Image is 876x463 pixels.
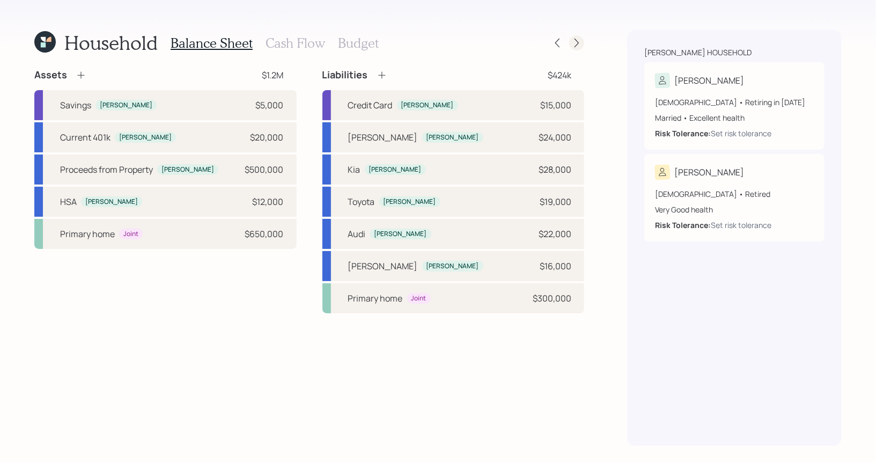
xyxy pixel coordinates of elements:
[348,131,418,144] div: [PERSON_NAME]
[119,133,172,142] div: [PERSON_NAME]
[655,128,711,138] b: Risk Tolerance:
[34,69,67,81] h4: Assets
[100,101,152,110] div: [PERSON_NAME]
[348,292,403,305] div: Primary home
[60,131,111,144] div: Current 401k
[384,197,436,207] div: [PERSON_NAME]
[348,99,393,112] div: Credit Card
[655,220,711,230] b: Risk Tolerance:
[338,35,379,51] h3: Budget
[123,230,138,239] div: Joint
[245,163,284,176] div: $500,000
[644,47,752,58] div: [PERSON_NAME] household
[161,165,214,174] div: [PERSON_NAME]
[60,99,91,112] div: Savings
[411,294,426,303] div: Joint
[60,227,115,240] div: Primary home
[251,131,284,144] div: $20,000
[348,195,375,208] div: Toyota
[711,128,771,139] div: Set risk tolerance
[540,260,571,273] div: $16,000
[655,188,814,200] div: [DEMOGRAPHIC_DATA] • Retired
[245,227,284,240] div: $650,000
[711,219,771,231] div: Set risk tolerance
[256,99,284,112] div: $5,000
[655,204,814,215] div: Very Good health
[674,166,744,179] div: [PERSON_NAME]
[348,227,366,240] div: Audi
[548,69,571,82] div: $424k
[655,97,814,108] div: [DEMOGRAPHIC_DATA] • Retiring in [DATE]
[266,35,325,51] h3: Cash Flow
[64,31,158,54] h1: Household
[539,163,571,176] div: $28,000
[539,227,571,240] div: $22,000
[540,99,571,112] div: $15,000
[348,260,418,273] div: [PERSON_NAME]
[426,262,479,271] div: [PERSON_NAME]
[253,195,284,208] div: $12,000
[426,133,479,142] div: [PERSON_NAME]
[171,35,253,51] h3: Balance Sheet
[533,292,571,305] div: $300,000
[539,131,571,144] div: $24,000
[374,230,427,239] div: [PERSON_NAME]
[85,197,138,207] div: [PERSON_NAME]
[60,163,153,176] div: Proceeds from Property
[674,74,744,87] div: [PERSON_NAME]
[540,195,571,208] div: $19,000
[348,163,360,176] div: Kia
[60,195,77,208] div: HSA
[322,69,368,81] h4: Liabilities
[655,112,814,123] div: Married • Excellent health
[262,69,284,82] div: $1.2M
[369,165,422,174] div: [PERSON_NAME]
[401,101,454,110] div: [PERSON_NAME]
